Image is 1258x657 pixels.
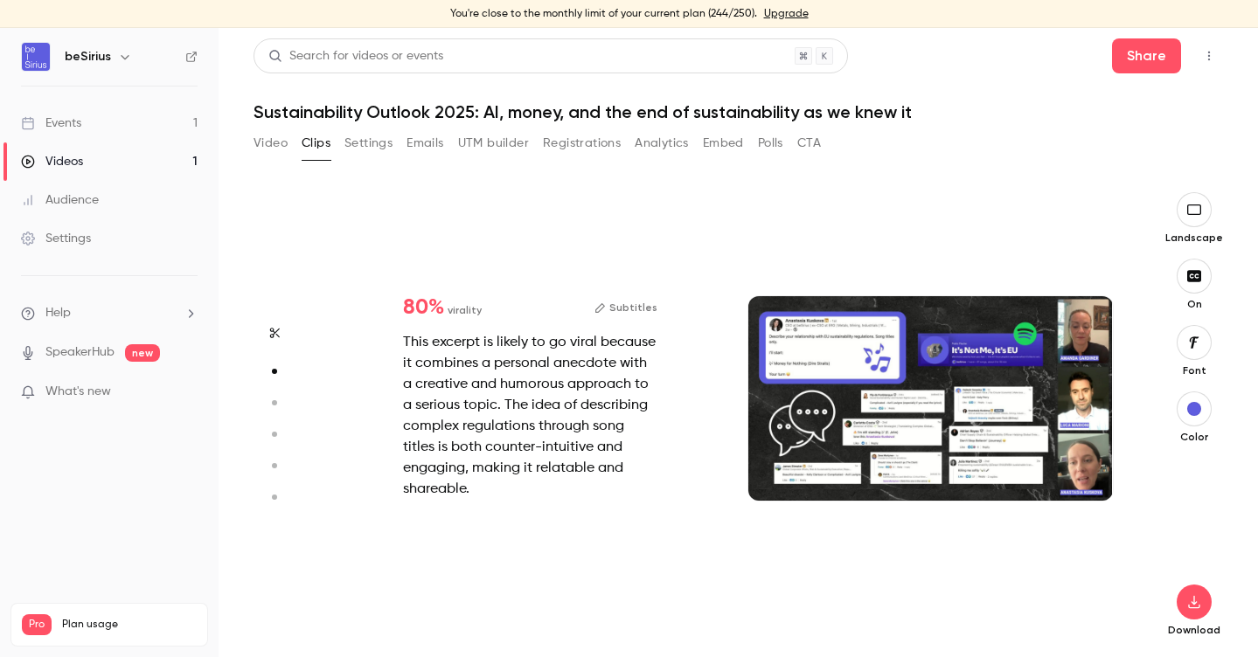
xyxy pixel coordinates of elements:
button: CTA [797,129,821,157]
h1: Sustainability Outlook 2025: AI, money, and the end of sustainability as we knew it [254,101,1223,122]
div: Search for videos or events [268,47,443,66]
p: Font [1166,363,1222,377]
button: Clips [302,129,330,157]
button: Polls [758,129,783,157]
p: On [1166,297,1222,311]
button: Registrations [543,129,621,157]
iframe: Noticeable Trigger [177,384,198,400]
div: Audience [21,191,99,209]
span: new [125,344,160,362]
button: Top Bar Actions [1195,42,1223,70]
p: Landscape [1165,231,1223,245]
h6: beSirius [65,48,111,66]
p: Download [1166,623,1222,637]
span: Plan usage [62,618,197,632]
button: Embed [703,129,744,157]
span: What's new [45,383,111,401]
button: Video [254,129,288,157]
li: help-dropdown-opener [21,304,198,322]
span: Help [45,304,71,322]
button: Emails [407,129,443,157]
p: Color [1166,430,1222,444]
button: Analytics [635,129,689,157]
img: beSirius [22,43,50,71]
div: Videos [21,153,83,170]
a: Upgrade [764,7,809,21]
a: SpeakerHub [45,343,115,362]
button: Settings [344,129,393,157]
span: Pro [22,614,52,635]
div: This excerpt is likely to go viral because it combines a personal anecdote with a creative and hu... [403,332,657,500]
button: UTM builder [458,129,529,157]
span: 80 % [403,297,444,318]
button: Share [1112,38,1181,73]
div: Events [21,114,81,132]
div: Settings [21,230,91,247]
button: Subtitles [594,297,657,318]
span: virality [448,302,482,318]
